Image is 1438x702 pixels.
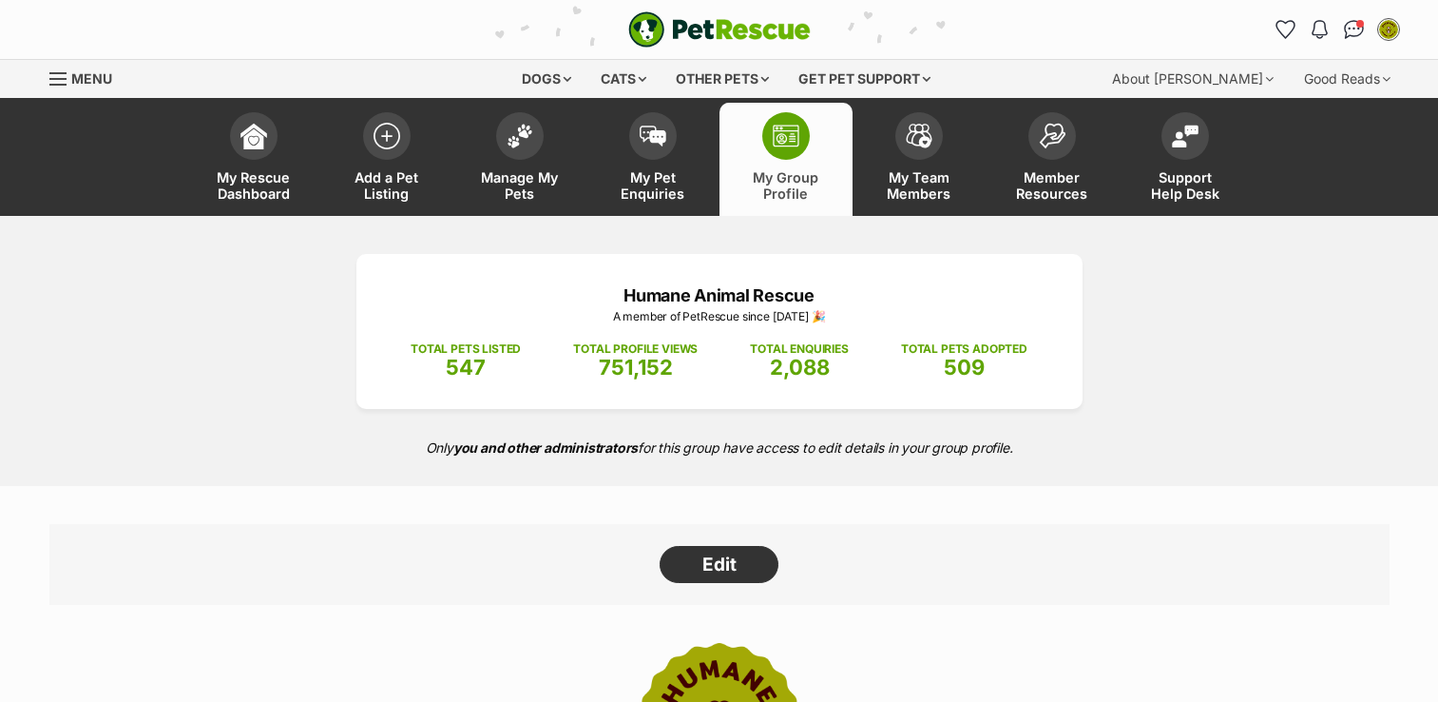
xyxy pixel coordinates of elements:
[1039,123,1065,148] img: member-resources-icon-8e73f808a243e03378d46382f2149f9095a855e16c252ad45f914b54edf8863c.svg
[944,355,985,380] span: 509
[587,60,660,98] div: Cats
[770,355,830,380] span: 2,088
[785,60,944,98] div: Get pet support
[853,103,986,216] a: My Team Members
[1339,14,1370,45] a: Conversations
[385,308,1054,325] p: A member of PetRescue since [DATE] 🎉
[1009,169,1095,202] span: Member Resources
[1344,20,1364,39] img: chat-41dd97257d64d25036548639549fe6c8038ab92f7586957e7f3b1b290dea8141.svg
[1305,14,1335,45] button: Notifications
[1142,169,1228,202] span: Support Help Desk
[719,103,853,216] a: My Group Profile
[344,169,430,202] span: Add a Pet Listing
[906,124,932,148] img: team-members-icon-5396bd8760b3fe7c0b43da4ab00e1e3bb1a5d9ba89233759b79545d2d3fc5d0d.svg
[320,103,453,216] a: Add a Pet Listing
[1099,60,1287,98] div: About [PERSON_NAME]
[660,546,778,584] a: Edit
[599,355,673,380] span: 751,152
[374,123,400,149] img: add-pet-listing-icon-0afa8454b4691262ce3f59096e99ab1cd57d4a30225e0717b998d2c9b9846f56.svg
[411,341,521,358] p: TOTAL PETS LISTED
[773,125,799,147] img: group-profile-icon-3fa3cf56718a62981997c0bc7e787c4b2cf8bcc04b72c1350f741eb67cf2f40e.svg
[1312,20,1327,39] img: notifications-46538b983faf8c2785f20acdc204bb7945ddae34d4c08c2a6579f10ce5e182be.svg
[640,126,666,146] img: pet-enquiries-icon-7e3ad2cf08bfb03b45e93fb7055b45f3efa6380592205ae92323e6603595dc1f.svg
[446,355,486,380] span: 547
[1271,14,1404,45] ul: Account quick links
[71,70,112,87] span: Menu
[1373,14,1404,45] button: My account
[743,169,829,202] span: My Group Profile
[1119,103,1252,216] a: Support Help Desk
[507,124,533,148] img: manage-my-pets-icon-02211641906a0b7f246fdf0571729dbe1e7629f14944591b6c1af311fb30b64b.svg
[477,169,563,202] span: Manage My Pets
[187,103,320,216] a: My Rescue Dashboard
[1172,125,1198,147] img: help-desk-icon-fdf02630f3aa405de69fd3d07c3f3aa587a6932b1a1747fa1d2bba05be0121f9.svg
[49,60,125,94] a: Menu
[628,11,811,48] img: logo-e224e6f780fb5917bec1dbf3a21bbac754714ae5b6737aabdf751b685950b380.svg
[628,11,811,48] a: PetRescue
[1291,60,1404,98] div: Good Reads
[453,439,639,456] strong: you and other administrators
[986,103,1119,216] a: Member Resources
[385,283,1054,308] p: Humane Animal Rescue
[901,341,1027,358] p: TOTAL PETS ADOPTED
[586,103,719,216] a: My Pet Enquiries
[1379,20,1398,39] img: Luise Verhoeven profile pic
[610,169,696,202] span: My Pet Enquiries
[1271,14,1301,45] a: Favourites
[573,341,698,358] p: TOTAL PROFILE VIEWS
[876,169,962,202] span: My Team Members
[211,169,297,202] span: My Rescue Dashboard
[662,60,782,98] div: Other pets
[453,103,586,216] a: Manage My Pets
[750,341,848,358] p: TOTAL ENQUIRIES
[240,123,267,149] img: dashboard-icon-eb2f2d2d3e046f16d808141f083e7271f6b2e854fb5c12c21221c1fb7104beca.svg
[508,60,585,98] div: Dogs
